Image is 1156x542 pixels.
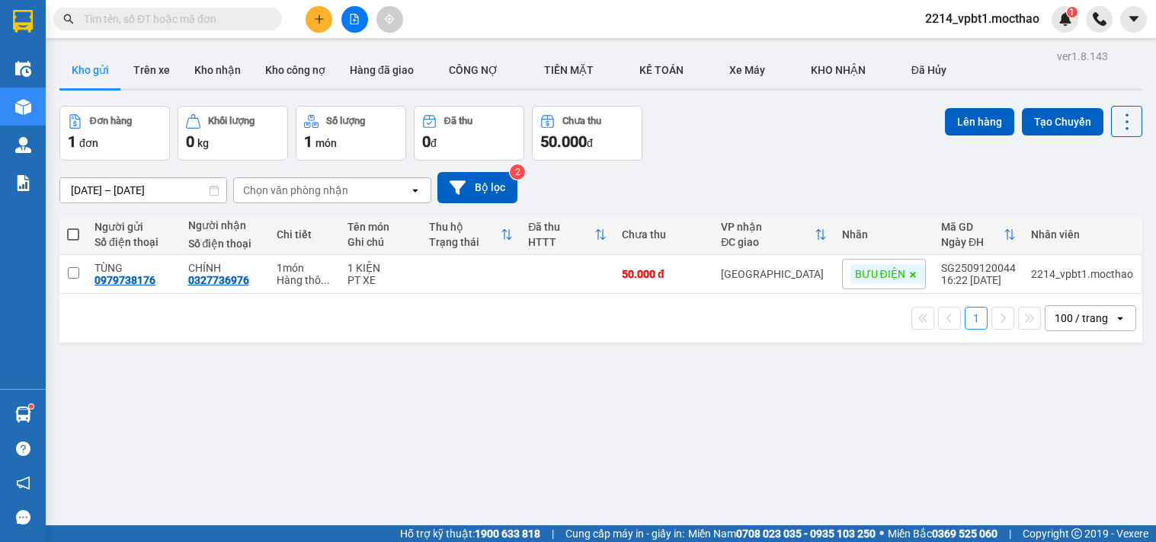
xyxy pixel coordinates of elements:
[315,137,337,149] span: món
[639,64,684,76] span: KẾ TOÁN
[1031,228,1133,241] div: Nhân viên
[59,52,121,88] button: Kho gửi
[913,9,1052,28] span: 2214_vpbt1.mocthao
[13,10,33,33] img: logo-vxr
[243,183,348,198] div: Chọn văn phòng nhận
[178,106,288,161] button: Khối lượng0kg
[188,238,262,250] div: Số điện thoại
[347,262,414,274] div: 1 KIỆN
[90,116,132,126] div: Đơn hàng
[713,215,834,255] th: Toggle SortBy
[842,228,926,241] div: Nhãn
[314,14,325,24] span: plus
[431,137,437,149] span: đ
[528,221,594,233] div: Đã thu
[941,274,1016,286] div: 16:22 [DATE]
[421,215,520,255] th: Toggle SortBy
[94,236,173,248] div: Số điện thoại
[1031,268,1133,280] div: 2214_vpbt1.mocthao
[941,236,1004,248] div: Ngày ĐH
[15,61,31,77] img: warehouse-icon
[15,99,31,115] img: warehouse-icon
[1069,7,1074,18] span: 1
[1022,108,1103,135] button: Tạo Chuyến
[1009,525,1011,542] span: |
[721,268,826,280] div: [GEOGRAPHIC_DATA]
[1093,12,1106,26] img: phone-icon
[475,528,540,540] strong: 1900 633 818
[945,108,1014,135] button: Lên hàng
[449,64,498,76] span: CÔNG NỢ
[94,274,155,286] div: 0979738176
[321,274,330,286] span: ...
[338,52,426,88] button: Hàng đã giao
[941,221,1004,233] div: Mã GD
[911,64,946,76] span: Đã Hủy
[429,236,501,248] div: Trạng thái
[304,132,312,151] span: 1
[16,442,30,456] span: question-circle
[296,106,406,161] button: Số lượng1món
[384,14,395,24] span: aim
[1055,311,1108,326] div: 100 / trang
[208,116,255,126] div: Khối lượng
[888,525,997,542] span: Miền Bắc
[444,116,472,126] div: Đã thu
[60,178,226,202] input: Select a date range.
[528,236,594,248] div: HTTT
[811,64,866,76] span: KHO NHẬN
[1114,312,1126,324] svg: open
[622,268,706,280] div: 50.000 đ
[29,404,34,409] sup: 1
[16,476,30,490] span: notification
[933,215,1023,255] th: Toggle SortBy
[84,11,264,27] input: Tìm tên, số ĐT hoặc mã đơn
[188,262,262,274] div: CHÍNH
[562,116,601,126] div: Chưa thu
[587,137,593,149] span: đ
[520,215,614,255] th: Toggle SortBy
[532,106,642,161] button: Chưa thu50.000đ
[1058,12,1072,26] img: icon-new-feature
[510,164,525,180] sup: 2
[544,64,594,76] span: TIỀN MẶT
[59,106,170,161] button: Đơn hàng1đơn
[414,106,524,161] button: Đã thu0đ
[341,6,368,33] button: file-add
[277,228,332,241] div: Chi tiết
[965,307,988,330] button: 1
[349,14,360,24] span: file-add
[347,236,414,248] div: Ghi chú
[622,228,706,241] div: Chưa thu
[16,510,30,524] span: message
[94,221,173,233] div: Người gửi
[1120,6,1147,33] button: caret-down
[429,221,501,233] div: Thu hộ
[182,52,253,88] button: Kho nhận
[326,116,365,126] div: Số lượng
[79,137,98,149] span: đơn
[347,221,414,233] div: Tên món
[186,132,194,151] span: 0
[932,528,997,540] strong: 0369 525 060
[1057,48,1108,65] div: ver 1.8.143
[422,132,431,151] span: 0
[565,525,684,542] span: Cung cấp máy in - giấy in:
[879,531,884,537] span: ⚪️
[437,172,517,203] button: Bộ lọc
[721,221,814,233] div: VP nhận
[306,6,332,33] button: plus
[1127,12,1141,26] span: caret-down
[736,528,876,540] strong: 0708 023 035 - 0935 103 250
[1067,7,1078,18] sup: 1
[540,132,587,151] span: 50.000
[15,406,31,422] img: warehouse-icon
[253,52,338,88] button: Kho công nợ
[121,52,182,88] button: Trên xe
[729,64,765,76] span: Xe Máy
[188,219,262,231] div: Người nhận
[400,525,540,542] span: Hỗ trợ kỹ thuật:
[552,525,554,542] span: |
[855,267,905,281] span: BƯU ĐIỆN
[68,132,76,151] span: 1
